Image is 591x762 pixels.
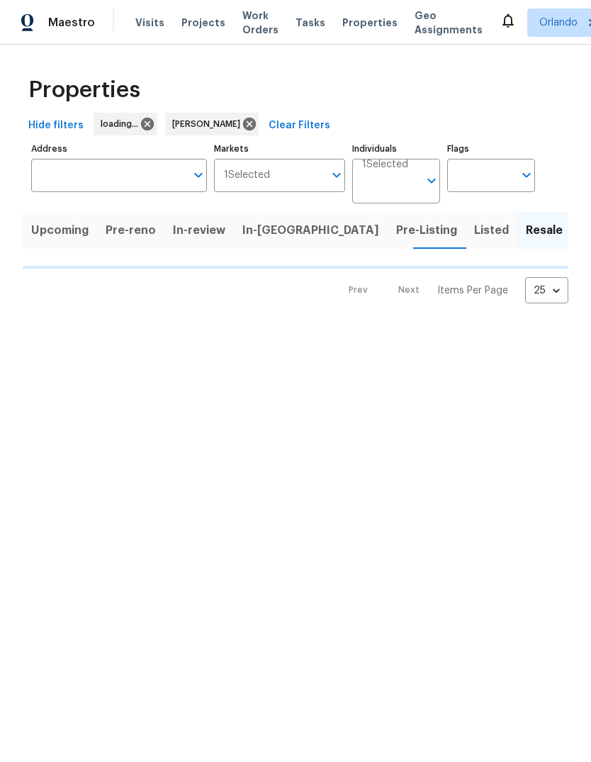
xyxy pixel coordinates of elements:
span: 1 Selected [224,169,270,181]
span: 1 Selected [362,159,408,171]
label: Address [31,145,207,153]
span: Pre-Listing [396,220,457,240]
button: Open [517,165,536,185]
span: Clear Filters [269,117,330,135]
span: Visits [135,16,164,30]
div: [PERSON_NAME] [165,113,259,135]
span: Work Orders [242,9,278,37]
span: In-[GEOGRAPHIC_DATA] [242,220,379,240]
span: Resale [526,220,563,240]
button: Clear Filters [263,113,336,139]
span: Projects [181,16,225,30]
button: Open [422,171,441,191]
div: 25 [525,272,568,309]
span: Upcoming [31,220,89,240]
span: Properties [28,83,140,97]
span: Properties [342,16,398,30]
label: Flags [447,145,535,153]
button: Open [188,165,208,185]
span: In-review [173,220,225,240]
span: Pre-reno [106,220,156,240]
button: Open [327,165,347,185]
div: loading... [94,113,157,135]
label: Individuals [352,145,440,153]
span: Tasks [295,18,325,28]
p: Items Per Page [437,284,508,298]
button: Hide filters [23,113,89,139]
span: loading... [101,117,144,131]
span: Maestro [48,16,95,30]
span: Geo Assignments [415,9,483,37]
span: Listed [474,220,509,240]
nav: Pagination Navigation [335,277,568,303]
span: Orlando [539,16,578,30]
span: [PERSON_NAME] [172,117,246,131]
label: Markets [214,145,346,153]
span: Hide filters [28,117,84,135]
